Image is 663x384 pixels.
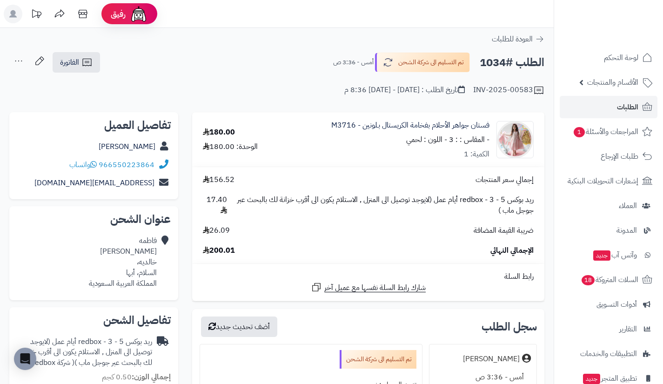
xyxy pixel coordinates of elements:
[331,120,489,131] a: فستان جواهر الأحلام بفخامة الكريستال بـلونين - M3716
[492,34,533,45] span: العودة للطلبات
[616,224,637,237] span: المدونة
[463,354,520,364] div: [PERSON_NAME]
[89,236,157,289] div: فاطمه [PERSON_NAME] خالديه، السلام، أبها المملكة العربية السعودية
[34,177,154,189] a: [EMAIL_ADDRESS][DOMAIN_NAME]
[375,53,470,72] button: تم التسليم الى شركة الشحن
[480,53,544,72] h2: الطلب #1034
[560,195,657,217] a: العملاء
[593,250,610,261] span: جديد
[560,269,657,291] a: السلات المتروكة18
[592,249,637,262] span: وآتس آب
[560,244,657,266] a: وآتس آبجديد
[17,315,171,326] h2: تفاصيل الشحن
[203,225,230,236] span: 26.09
[475,175,534,185] span: إجمالي سعر المنتجات
[203,141,258,152] div: الوحدة: 180.00
[60,57,79,68] span: الفاتورة
[583,374,600,384] span: جديد
[560,293,657,316] a: أدوات التسويق
[601,150,638,163] span: طلبات الإرجاع
[482,321,537,332] h3: سجل الطلب
[201,317,277,337] button: أضف تحديث جديد
[333,58,374,67] small: أمس - 3:36 ص
[102,371,171,383] small: 0.50 كجم
[324,283,426,293] span: شارك رابط السلة نفسها مع عميل آخر
[17,214,171,225] h2: عنوان الشحن
[99,141,155,152] a: [PERSON_NAME]
[344,85,465,95] div: تاريخ الطلب : [DATE] - [DATE] 8:36 م
[132,371,171,383] strong: إجمالي الوزن:
[340,350,416,369] div: تم التسليم الى شركة الشحن
[53,52,100,73] a: الفاتورة
[449,134,489,145] small: - المقاس : : 3
[236,195,534,216] span: ريد بوكس redbox - 3 - 5 أيام عمل (لايوجد توصيل الى المنزل , الاستلام يكون الى أقرب خزانة لك بالبح...
[596,298,637,311] span: أدوات التسويق
[203,127,235,138] div: 180.00
[560,170,657,192] a: إشعارات التحويلات البنكية
[28,357,74,368] span: ( شركة redbox )
[99,159,154,170] a: 966550223864
[617,101,638,114] span: الطلبات
[129,5,148,23] img: ai-face.png
[573,125,638,138] span: المراجعات والأسئلة
[111,8,126,20] span: رفيق
[474,225,534,236] span: ضريبة القيمة المضافة
[203,195,227,216] span: 17.40
[604,51,638,64] span: لوحة التحكم
[581,275,595,286] span: 18
[580,347,637,360] span: التطبيقات والخدمات
[17,120,171,131] h2: تفاصيل العميل
[560,47,657,69] a: لوحة التحكم
[574,127,585,138] span: 1
[560,145,657,168] a: طلبات الإرجاع
[69,159,97,170] a: واتساب
[560,121,657,143] a: المراجعات والأسئلة1
[17,337,152,369] div: ريد بوكس redbox - 3 - 5 أيام عمل (لايوجد توصيل الى المنزل , الاستلام يكون الى أقرب خزانة لك بالبح...
[560,96,657,118] a: الطلبات
[473,85,544,96] div: INV-2025-00583
[619,323,637,336] span: التقارير
[560,318,657,340] a: التقارير
[203,175,234,185] span: 156.52
[490,245,534,256] span: الإجمالي النهائي
[196,271,541,282] div: رابط السلة
[25,5,48,26] a: تحديثات المنصة
[560,343,657,365] a: التطبيقات والخدمات
[406,134,447,145] small: - اللون : لحمي
[600,7,654,27] img: logo-2.png
[619,199,637,212] span: العملاء
[497,121,533,158] img: 1748092100-IMG_4850-90x90.jpeg
[587,76,638,89] span: الأقسام والمنتجات
[14,348,36,370] div: Open Intercom Messenger
[311,282,426,293] a: شارك رابط السلة نفسها مع عميل آخر
[464,149,489,160] div: الكمية: 1
[581,273,638,286] span: السلات المتروكة
[492,34,544,45] a: العودة للطلبات
[568,175,638,188] span: إشعارات التحويلات البنكية
[560,219,657,242] a: المدونة
[203,245,235,256] span: 200.01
